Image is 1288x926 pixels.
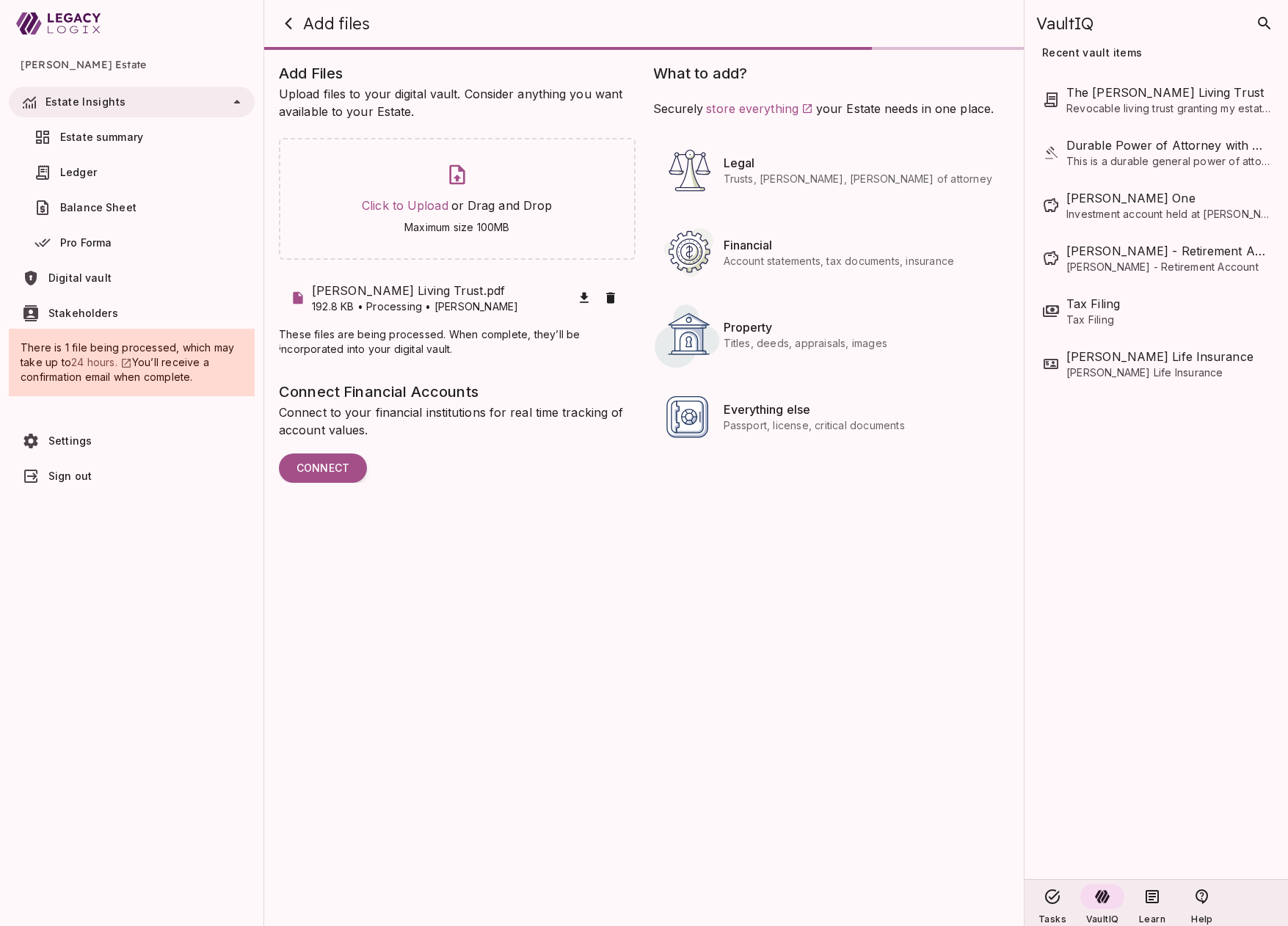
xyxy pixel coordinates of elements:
[312,299,571,314] p: 192.8 KB • Processing • [PERSON_NAME]
[724,318,1010,336] span: Property
[1038,914,1066,925] span: Tasks
[362,220,552,235] span: Maximum size 100MB
[48,434,92,447] span: Settings
[1066,260,1270,274] span: [PERSON_NAME] - Retirement Account
[48,271,112,284] span: Digital vault
[1086,914,1118,925] span: VaultIQ
[296,462,349,475] span: Connect
[21,47,243,82] span: [PERSON_NAME] Estate
[1066,84,1270,101] span: The Henry Smith Living Trust
[60,166,97,178] span: Ledger
[312,282,571,299] span: [PERSON_NAME] Living Trust.pdf
[597,285,624,311] button: Remove
[279,453,367,483] button: Connect
[1066,136,1270,154] span: Durable Power of Attorney with Regard to Property Matters and Personal Care
[279,274,636,321] div: [PERSON_NAME] Living Trust.pdf192.8 KB • Processing • [PERSON_NAME]
[724,401,1010,418] span: Everything else
[279,62,636,85] span: Add Files
[48,307,118,319] span: Stakeholders
[724,418,1010,433] span: Passport, license, critical documents
[279,405,627,437] span: Connect to your financial institutions for real time tracking of account values.
[1066,101,1270,116] span: Revocable living trust granting my estate to the spouse, then to children and charitable gifts.
[706,101,813,116] a: store everything
[362,197,552,214] span: or Drag and Drop
[1042,47,1142,62] span: Recent vault items
[60,201,137,214] span: Balance Sheet
[724,336,1010,351] span: Titles, deeds, appraisals, images
[1066,154,1270,169] span: This is a durable general power of attorney document executed by [PERSON_NAME] on [DATE] in [US_S...
[724,254,1010,269] span: Account statements, tax documents, insurance
[1066,189,1270,207] span: Schwab One
[279,87,626,119] span: Upload files to your digital vault. Consider anything you want available to your Estate.
[653,100,1010,117] span: Securely your Estate needs in one place.
[279,380,636,404] span: Connect Financial Accounts
[1036,13,1093,34] span: VaultIQ
[21,341,238,368] span: There is 1 file being processed, which may take up to
[60,131,143,143] span: Estate summary
[46,95,125,108] span: Estate Insights
[1066,313,1270,327] span: Tax Filing
[362,198,448,213] a: Click to Upload
[60,236,112,249] span: Pro Forma
[1066,242,1270,260] span: Schwab - Retirement Account
[571,285,597,311] button: Download
[48,470,92,482] span: Sign out
[1066,295,1270,313] span: Tax Filing
[1066,365,1270,380] span: [PERSON_NAME] Life Insurance
[279,328,583,355] span: These files are being processed. When complete, they’ll be incorporated into your digital vault.
[71,356,117,368] span: 24 hours.
[1066,207,1270,222] span: Investment account held at [PERSON_NAME] [PERSON_NAME]
[724,154,1010,172] span: Legal
[653,62,995,85] span: What to add?
[303,13,370,34] span: Add files
[1139,914,1165,925] span: Learn
[1191,914,1212,925] span: Help
[706,101,798,116] span: store everything
[724,236,1010,254] span: Financial
[724,172,1010,186] span: Trusts, [PERSON_NAME], [PERSON_NAME] of attorney
[1066,348,1270,365] span: Henry Smith Life Insurance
